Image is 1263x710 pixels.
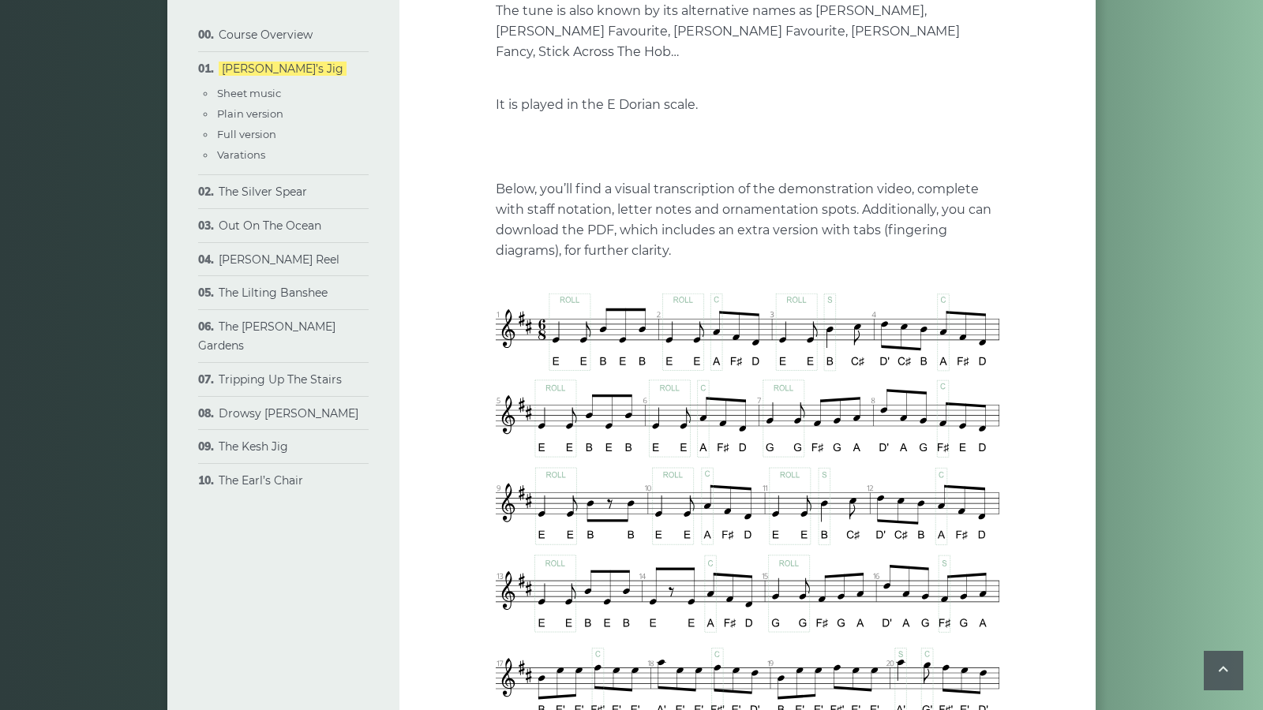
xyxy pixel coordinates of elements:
a: The [PERSON_NAME] Gardens [198,319,335,353]
a: Out On The Ocean [219,219,321,233]
a: Drowsy [PERSON_NAME] [219,406,358,420]
a: [PERSON_NAME] Reel [219,252,339,267]
a: [PERSON_NAME]’s Jig [219,62,347,76]
a: Sheet music [217,87,281,99]
p: Below, you’ll find a visual transcription of the demonstration video, complete with staff notatio... [496,179,999,261]
a: Full version [217,128,276,140]
a: The Silver Spear [219,185,307,199]
p: The tune is also known by its alternative names as [PERSON_NAME], [PERSON_NAME] Favourite, [PERSO... [496,1,999,62]
a: Course Overview [219,28,313,42]
p: It is played in the E Dorian scale. [496,95,999,115]
a: The Earl’s Chair [219,473,303,488]
a: The Lilting Banshee [219,286,328,300]
a: The Kesh Jig [219,439,288,454]
a: Tripping Up The Stairs [219,372,342,387]
a: Varations [217,148,265,161]
a: Plain version [217,107,283,120]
